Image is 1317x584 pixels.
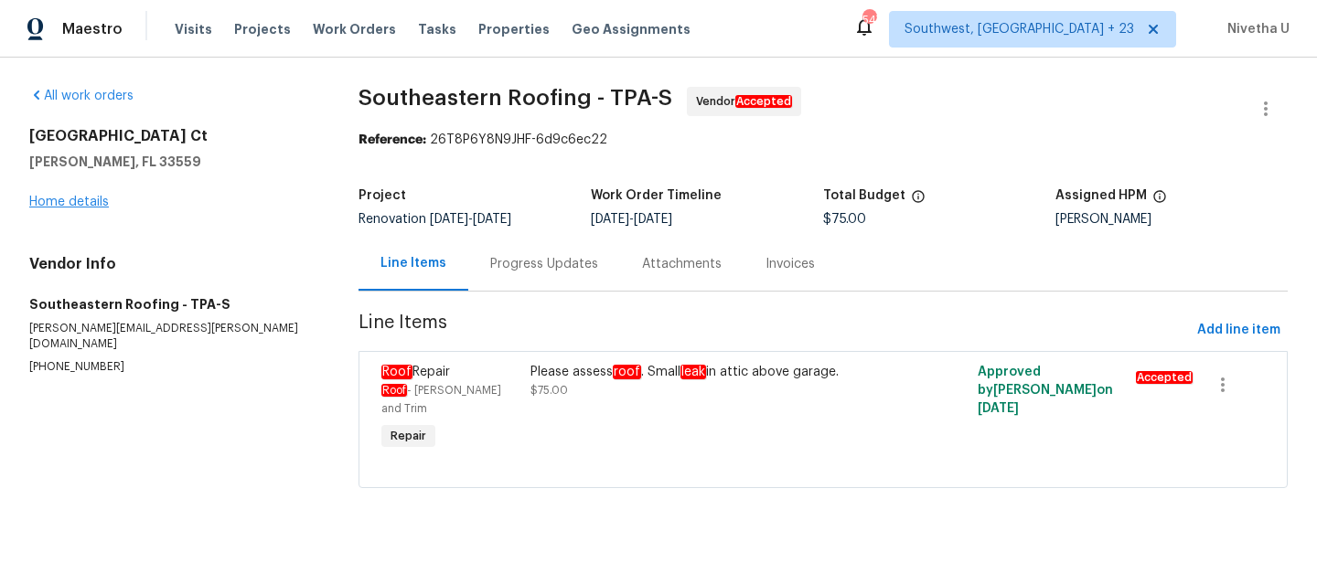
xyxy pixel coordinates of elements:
[591,189,722,202] h5: Work Order Timeline
[696,92,799,111] span: Vendor
[1220,20,1290,38] span: Nivetha U
[1197,319,1280,342] span: Add line item
[380,254,446,272] div: Line Items
[359,133,426,146] b: Reference:
[591,213,629,226] span: [DATE]
[591,213,672,226] span: -
[359,313,1190,347] span: Line Items
[862,11,875,29] div: 547
[381,384,407,397] em: Roof
[29,196,109,208] a: Home details
[430,213,468,226] span: [DATE]
[766,255,815,273] div: Invoices
[29,153,315,171] h5: [PERSON_NAME], FL 33559
[430,213,511,226] span: -
[29,255,315,273] h4: Vendor Info
[473,213,511,226] span: [DATE]
[978,402,1019,415] span: [DATE]
[381,365,412,379] em: Roof
[478,20,550,38] span: Properties
[680,365,706,379] em: leak
[823,189,905,202] h5: Total Budget
[313,20,396,38] span: Work Orders
[175,20,212,38] span: Visits
[911,189,926,213] span: The total cost of line items that have been proposed by Opendoor. This sum includes line items th...
[1136,371,1193,384] em: Accepted
[1190,313,1288,347] button: Add line item
[29,321,315,352] p: [PERSON_NAME][EMAIL_ADDRESS][PERSON_NAME][DOMAIN_NAME]
[978,366,1113,415] span: Approved by [PERSON_NAME] on
[490,255,598,273] div: Progress Updates
[1055,189,1147,202] h5: Assigned HPM
[29,127,315,145] h2: [GEOGRAPHIC_DATA] Ct
[381,365,450,379] span: Repair
[359,131,1288,149] div: 26T8P6Y8N9JHF-6d9c6ec22
[62,20,123,38] span: Maestro
[418,23,456,36] span: Tasks
[359,213,511,226] span: Renovation
[234,20,291,38] span: Projects
[383,427,434,445] span: Repair
[530,363,893,381] div: Please assess . Small in attic above garage.
[642,255,722,273] div: Attachments
[359,87,672,109] span: Southeastern Roofing - TPA-S
[735,95,792,108] em: Accepted
[29,295,315,313] h5: Southeastern Roofing - TPA-S
[29,90,134,102] a: All work orders
[634,213,672,226] span: [DATE]
[381,385,501,414] span: - [PERSON_NAME] and Trim
[530,385,568,396] span: $75.00
[572,20,691,38] span: Geo Assignments
[823,213,866,226] span: $75.00
[29,359,315,375] p: [PHONE_NUMBER]
[905,20,1134,38] span: Southwest, [GEOGRAPHIC_DATA] + 23
[613,365,641,379] em: roof
[1152,189,1167,213] span: The hpm assigned to this work order.
[1055,213,1288,226] div: [PERSON_NAME]
[359,189,406,202] h5: Project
